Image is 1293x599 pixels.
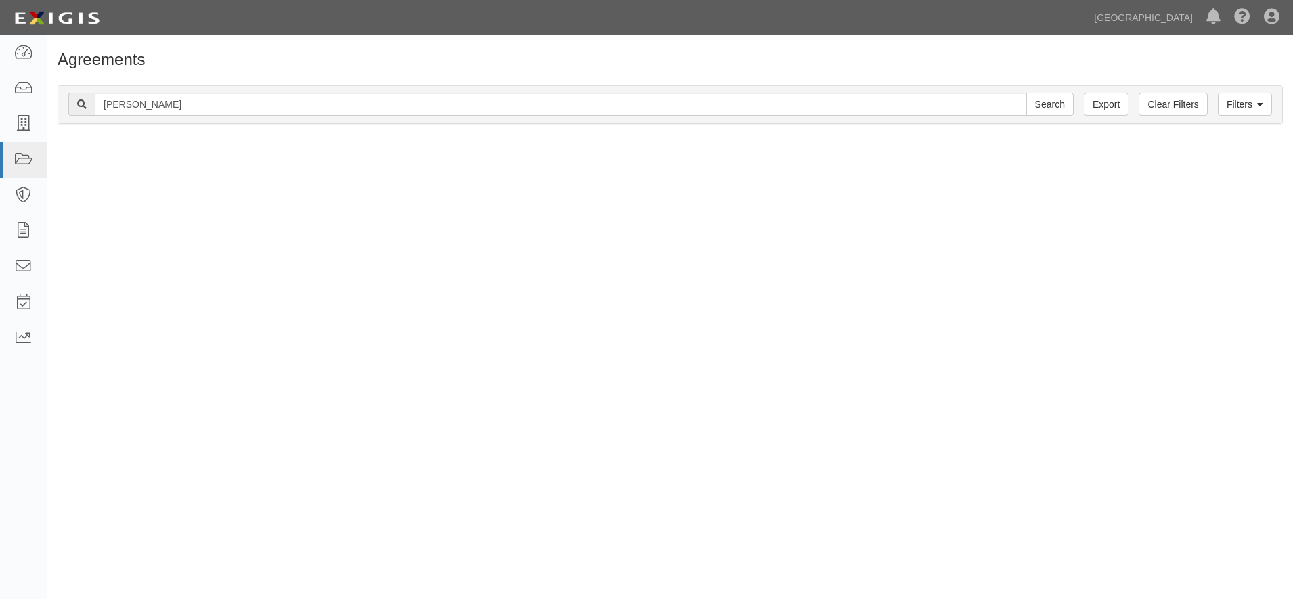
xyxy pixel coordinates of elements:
a: Filters [1218,93,1272,116]
input: Search [95,93,1027,116]
img: logo-5460c22ac91f19d4615b14bd174203de0afe785f0fc80cf4dbbc73dc1793850b.png [10,6,104,30]
a: [GEOGRAPHIC_DATA] [1087,4,1200,31]
input: Search [1026,93,1074,116]
h1: Agreements [58,51,1283,68]
i: Help Center - Complianz [1234,9,1250,26]
a: Export [1084,93,1128,116]
a: Clear Filters [1139,93,1207,116]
